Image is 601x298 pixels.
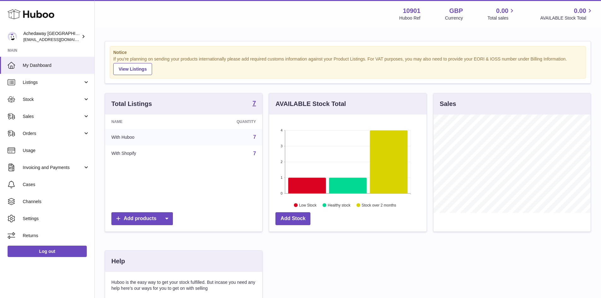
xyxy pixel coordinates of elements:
text: 1 [281,176,283,179]
span: Channels [23,199,90,205]
span: Usage [23,148,90,154]
span: 0.00 [574,7,586,15]
a: 0.00 AVAILABLE Stock Total [540,7,593,21]
span: My Dashboard [23,62,90,68]
span: AVAILABLE Stock Total [540,15,593,21]
h3: AVAILABLE Stock Total [275,100,346,108]
text: 3 [281,144,283,148]
span: Listings [23,79,83,85]
text: Healthy stock [328,203,351,207]
a: 7 [252,100,256,108]
div: Currency [445,15,463,21]
td: With Shopify [105,145,190,162]
a: 0.00 Total sales [487,7,516,21]
a: Add Stock [275,212,310,225]
span: Stock [23,96,83,102]
a: Log out [8,246,87,257]
span: [EMAIL_ADDRESS][DOMAIN_NAME] [23,37,93,42]
span: Total sales [487,15,516,21]
a: Add products [111,212,173,225]
th: Quantity [190,114,262,129]
span: Cases [23,182,90,188]
th: Name [105,114,190,129]
div: If you're planning on sending your products internationally please add required customs informati... [113,56,582,75]
h3: Total Listings [111,100,152,108]
text: 2 [281,160,283,164]
a: 7 [253,151,256,156]
p: Huboo is the easy way to get your stock fulfilled. But incase you need any help here's our ways f... [111,279,256,291]
h3: Sales [440,100,456,108]
text: 4 [281,128,283,132]
text: 0 [281,191,283,195]
img: admin@newpb.co.uk [8,32,17,41]
strong: 10901 [403,7,421,15]
td: With Huboo [105,129,190,145]
strong: GBP [449,7,463,15]
strong: 7 [252,100,256,106]
span: Sales [23,114,83,120]
a: 7 [253,134,256,140]
span: Invoicing and Payments [23,165,83,171]
div: Achedaway [GEOGRAPHIC_DATA] [23,31,80,43]
text: Low Stock [299,203,317,207]
h3: Help [111,257,125,266]
span: Returns [23,233,90,239]
a: View Listings [113,63,152,75]
div: Huboo Ref [399,15,421,21]
strong: Notice [113,50,582,56]
span: Orders [23,131,83,137]
text: Stock over 2 months [362,203,396,207]
span: 0.00 [496,7,509,15]
span: Settings [23,216,90,222]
